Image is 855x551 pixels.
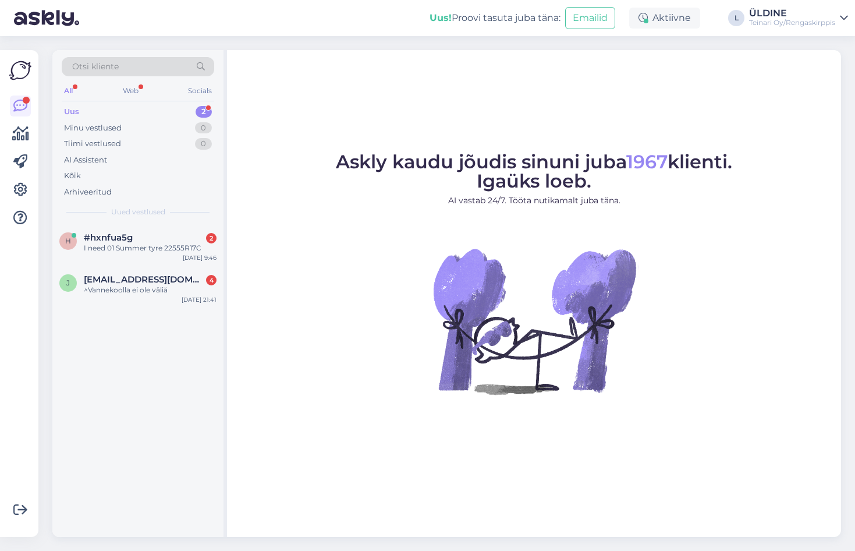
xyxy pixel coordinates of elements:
[62,83,75,98] div: All
[749,9,835,18] div: ÜLDINE
[84,232,133,243] span: #hxnfua5g
[64,122,122,134] div: Minu vestlused
[430,12,452,23] b: Uus!
[84,285,217,295] div: ^Vannekoolla ei ole väliä
[72,61,119,73] span: Otsi kliente
[9,59,31,82] img: Askly Logo
[749,9,848,27] a: ÜLDINETeinari Oy/Rengaskirppis
[196,106,212,118] div: 2
[186,83,214,98] div: Socials
[120,83,141,98] div: Web
[195,122,212,134] div: 0
[206,275,217,285] div: 4
[336,150,732,192] span: Askly kaudu jõudis sinuni juba klienti. Igaüks loeb.
[629,8,700,29] div: Aktiivne
[626,150,668,173] span: 1967
[430,11,560,25] div: Proovi tasuta juba täna:
[64,138,121,150] div: Tiimi vestlused
[64,170,81,182] div: Kõik
[749,18,835,27] div: Teinari Oy/Rengaskirppis
[65,236,71,245] span: h
[182,295,217,304] div: [DATE] 21:41
[66,278,70,287] span: j
[195,138,212,150] div: 0
[728,10,744,26] div: L
[84,274,205,285] span: jannehurskainen02@gmail.com
[183,253,217,262] div: [DATE] 9:46
[565,7,615,29] button: Emailid
[430,216,639,426] img: No Chat active
[84,243,217,253] div: I need 01 Summer tyre 22555R17C
[64,154,107,166] div: AI Assistent
[111,207,165,217] span: Uued vestlused
[64,106,79,118] div: Uus
[64,186,112,198] div: Arhiveeritud
[206,233,217,243] div: 2
[336,195,732,207] p: AI vastab 24/7. Tööta nutikamalt juba täna.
